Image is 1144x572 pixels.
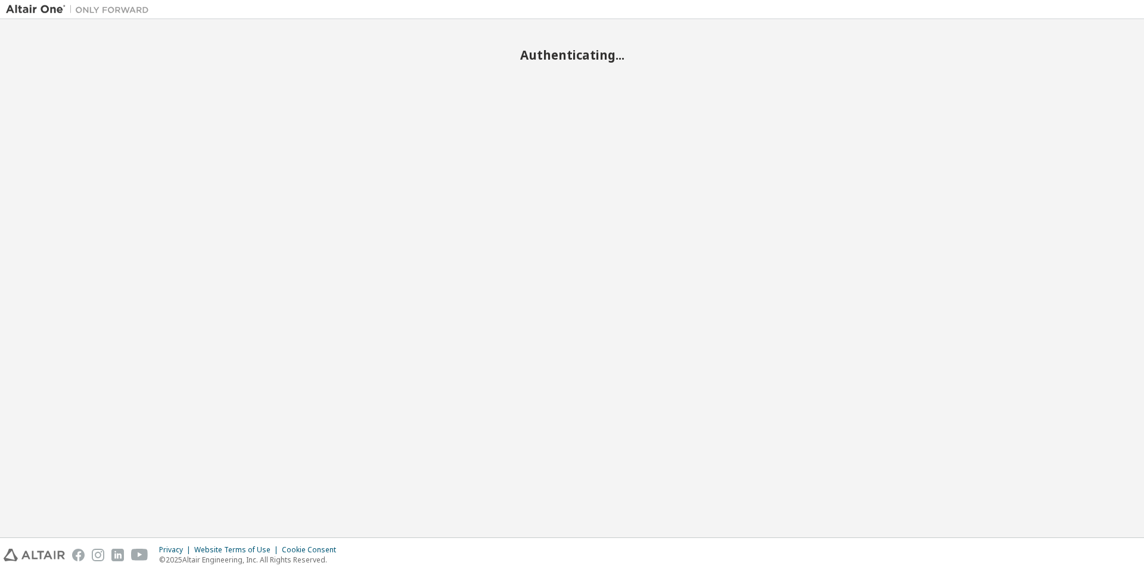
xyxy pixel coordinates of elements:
[159,545,194,555] div: Privacy
[72,549,85,561] img: facebook.svg
[159,555,343,565] p: © 2025 Altair Engineering, Inc. All Rights Reserved.
[194,545,282,555] div: Website Terms of Use
[131,549,148,561] img: youtube.svg
[282,545,343,555] div: Cookie Consent
[6,4,155,16] img: Altair One
[111,549,124,561] img: linkedin.svg
[4,549,65,561] img: altair_logo.svg
[92,549,104,561] img: instagram.svg
[6,47,1138,63] h2: Authenticating...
